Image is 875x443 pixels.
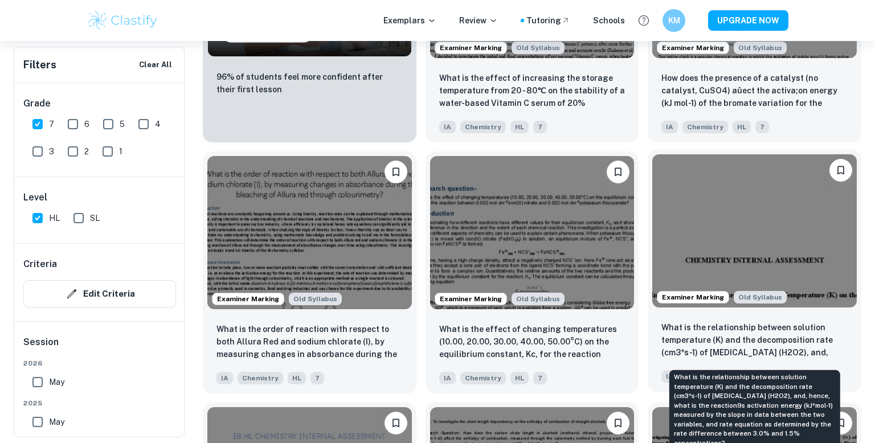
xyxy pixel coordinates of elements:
[533,121,547,133] span: 7
[49,212,60,224] span: HL
[657,43,729,53] span: Examiner Marking
[755,121,769,133] span: 7
[439,372,456,384] span: IA
[216,323,403,362] p: What is the order of reaction with respect to both Allura Red and sodium chlorate (I), by measuri...
[120,118,125,130] span: 5
[526,14,570,27] a: Tutoring
[84,118,89,130] span: 6
[119,145,122,158] span: 1
[430,156,635,309] img: Chemistry IA example thumbnail: What is the effect of changing temperatu
[661,121,678,133] span: IA
[23,358,176,368] span: 2026
[460,121,506,133] span: Chemistry
[49,118,54,130] span: 7
[155,118,161,130] span: 4
[663,9,685,32] button: KM
[289,293,342,305] span: Old Syllabus
[657,292,729,302] span: Examiner Marking
[49,145,54,158] span: 3
[23,257,57,271] h6: Criteria
[216,372,233,384] span: IA
[238,372,283,384] span: Chemistry
[212,294,284,304] span: Examiner Marking
[661,321,848,360] p: What is the relationship between solution temperature (K) and the decomposition rate (cm3*s-1) of...
[533,372,547,384] span: 7
[426,151,639,393] a: Examiner MarkingStarting from the May 2025 session, the Chemistry IA requirements have changed. I...
[668,14,681,27] h6: KM
[435,43,506,53] span: Examiner Marking
[634,11,653,30] button: Help and Feedback
[23,57,56,73] h6: Filters
[734,291,787,303] div: Starting from the May 2025 session, the Chemistry IA requirements have changed. It's OK to refer ...
[49,416,64,428] span: May
[23,398,176,408] span: 2025
[607,412,629,434] button: Bookmark
[734,291,787,303] span: Old Syllabus
[512,293,565,305] div: Starting from the May 2025 session, the Chemistry IA requirements have changed. It's OK to refer ...
[593,14,625,27] a: Schools
[385,412,407,434] button: Bookmark
[23,335,176,358] h6: Session
[87,9,159,32] img: Clastify logo
[84,145,89,158] span: 2
[385,161,407,183] button: Bookmark
[829,159,852,182] button: Bookmark
[512,293,565,305] span: Old Syllabus
[439,72,625,110] p: What is the effect of increasing the storage temperature from 20 - 80℃ on the stability of a wate...
[90,212,100,224] span: SL
[136,56,175,73] button: Clear All
[512,42,565,54] span: Old Syllabus
[439,323,625,362] p: What is the effect of changing temperatures (10.00, 20.00, 30.00, 40.00, 50.00°C) on the equilibr...
[607,161,629,183] button: Bookmark
[734,42,787,54] div: Starting from the May 2025 session, the Chemistry IA requirements have changed. It's OK to refer ...
[439,121,456,133] span: IA
[734,42,787,54] span: Old Syllabus
[207,156,412,309] img: Chemistry IA example thumbnail: What is the order of reaction with respe
[510,121,529,133] span: HL
[49,376,64,388] span: May
[652,154,857,307] img: Chemistry IA example thumbnail: What is the relationship between solutio
[23,191,176,204] h6: Level
[661,370,678,383] span: IA
[708,10,788,31] button: UPGRADE NOW
[203,151,416,393] a: Examiner MarkingStarting from the May 2025 session, the Chemistry IA requirements have changed. I...
[288,372,306,384] span: HL
[512,42,565,54] div: Starting from the May 2025 session, the Chemistry IA requirements have changed. It's OK to refer ...
[733,121,751,133] span: HL
[383,14,436,27] p: Exemplars
[23,97,176,110] h6: Grade
[310,372,324,384] span: 7
[23,280,176,307] button: Edit Criteria
[289,293,342,305] div: Starting from the May 2025 session, the Chemistry IA requirements have changed. It's OK to refer ...
[459,14,498,27] p: Review
[682,121,728,133] span: Chemistry
[216,71,403,96] p: 96% of students feel more confident after their first lesson
[435,294,506,304] span: Examiner Marking
[460,372,506,384] span: Chemistry
[510,372,529,384] span: HL
[648,151,861,393] a: Examiner MarkingStarting from the May 2025 session, the Chemistry IA requirements have changed. I...
[661,72,848,110] p: How does the presence of a catalyst (no catalyst, CuSO4) aûect the activa;on energy (kJ mol-1) of...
